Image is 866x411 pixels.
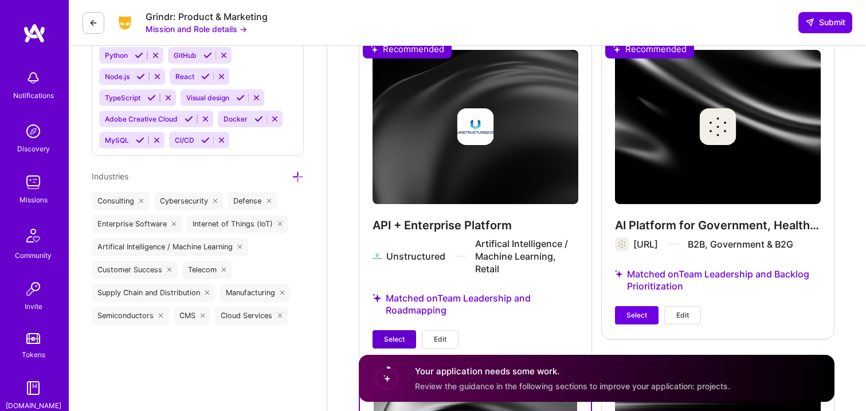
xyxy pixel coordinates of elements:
[22,171,45,194] img: teamwork
[238,245,242,249] i: icon Close
[217,72,226,81] i: Reject
[676,310,689,320] span: Edit
[236,93,245,102] i: Accept
[278,222,283,226] i: icon Close
[277,314,282,318] i: icon Close
[182,261,232,279] div: Telecom
[105,72,130,81] span: Node.js
[15,249,52,261] div: Community
[280,291,285,295] i: icon Close
[220,51,228,60] i: Reject
[92,261,178,279] div: Customer Success
[201,115,210,123] i: Reject
[222,268,226,272] i: icon Close
[187,215,288,233] div: Internet of Things (IoT)
[105,136,129,144] span: MySQL
[174,51,197,60] span: GitHub
[175,72,194,81] span: React
[159,314,163,318] i: icon Close
[384,334,405,345] span: Select
[252,93,261,102] i: Reject
[17,143,50,155] div: Discovery
[175,136,194,144] span: CI/CD
[22,66,45,89] img: bell
[135,51,143,60] i: Accept
[172,222,177,226] i: icon Close
[151,51,160,60] i: Reject
[154,192,224,210] div: Cybersecurity
[434,334,446,345] span: Edit
[23,23,46,44] img: logo
[201,136,210,144] i: Accept
[19,194,48,206] div: Missions
[185,115,193,123] i: Accept
[664,306,701,324] button: Edit
[92,307,169,325] div: Semiconductors
[22,377,45,400] img: guide book
[25,300,42,312] div: Invite
[167,268,172,272] i: icon Close
[373,330,416,349] button: Select
[271,115,279,123] i: Reject
[228,192,277,210] div: Defense
[19,222,47,249] img: Community
[186,93,229,102] span: Visual design
[105,115,178,123] span: Adobe Creative Cloud
[146,23,247,35] button: Mission and Role details →
[224,115,248,123] span: Docker
[267,199,271,203] i: icon Close
[203,51,212,60] i: Accept
[805,18,814,27] i: icon SendLight
[415,365,730,377] h4: Your application needs some work.
[136,136,144,144] i: Accept
[152,136,161,144] i: Reject
[798,12,852,33] button: Submit
[22,349,45,361] div: Tokens
[92,215,182,233] div: Enterprise Software
[139,199,144,203] i: icon Close
[153,72,162,81] i: Reject
[626,310,647,320] span: Select
[92,171,128,181] span: Industries
[615,306,659,324] button: Select
[805,17,845,28] span: Submit
[13,89,54,101] div: Notifications
[89,18,98,28] i: icon LeftArrowDark
[174,307,211,325] div: CMS
[22,120,45,143] img: discovery
[92,192,150,210] div: Consulting
[136,72,145,81] i: Accept
[164,93,173,102] i: Reject
[415,381,730,390] span: Review the guidance in the following sections to improve your application: projects.
[422,330,459,349] button: Edit
[205,291,210,295] i: icon Close
[217,136,226,144] i: Reject
[215,307,288,325] div: Cloud Services
[26,333,40,344] img: tokens
[113,14,136,32] img: Company Logo
[146,11,268,23] div: Grindr: Product & Marketing
[213,199,218,203] i: icon Close
[220,284,291,302] div: Manufacturing
[201,72,210,81] i: Accept
[147,93,156,102] i: Accept
[254,115,263,123] i: Accept
[92,238,248,256] div: Artifical Intelligence / Machine Learning
[201,314,205,318] i: icon Close
[22,277,45,300] img: Invite
[105,93,140,102] span: TypeScript
[92,284,215,302] div: Supply Chain and Distribution
[105,51,128,60] span: Python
